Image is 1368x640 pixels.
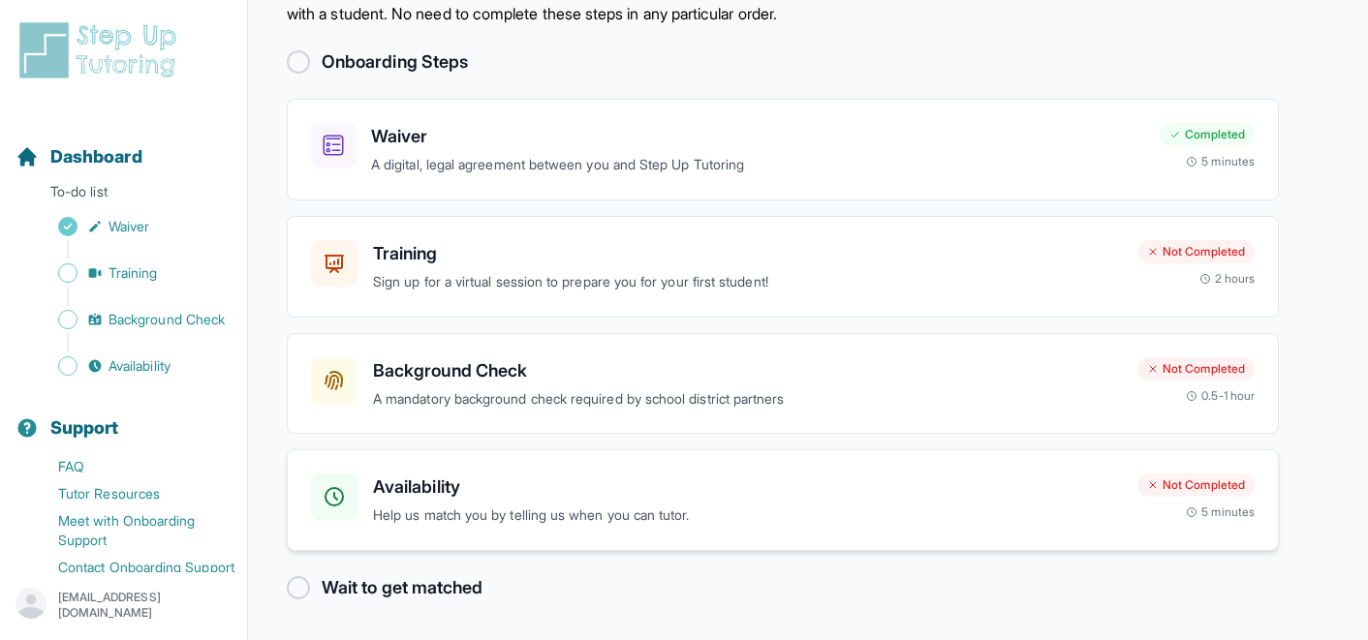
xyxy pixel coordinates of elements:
[50,143,142,170] span: Dashboard
[58,590,232,621] p: [EMAIL_ADDRESS][DOMAIN_NAME]
[1186,504,1255,520] div: 5 minutes
[109,356,171,376] span: Availability
[109,310,225,329] span: Background Check
[109,263,158,283] span: Training
[373,504,1122,527] p: Help us match you by telling us when you can tutor.
[287,99,1279,200] a: WaiverA digital, legal agreement between you and Step Up TutoringCompleted5 minutes
[373,271,1122,293] p: Sign up for a virtual session to prepare you for your first student!
[16,306,247,333] a: Background Check
[16,480,247,507] a: Tutor Resources
[8,182,239,209] p: To-do list
[16,143,142,170] a: Dashboard
[50,414,119,442] span: Support
[1199,271,1256,287] div: 2 hours
[1137,240,1255,263] div: Not Completed
[1160,123,1255,146] div: Completed
[16,507,247,554] a: Meet with Onboarding Support
[1186,388,1255,404] div: 0.5-1 hour
[1137,357,1255,381] div: Not Completed
[371,154,1144,176] p: A digital, legal agreement between you and Step Up Tutoring
[16,453,247,480] a: FAQ
[322,574,482,601] h2: Wait to get matched
[16,554,247,581] a: Contact Onboarding Support
[373,240,1122,267] h3: Training
[287,333,1279,435] a: Background CheckA mandatory background check required by school district partnersNot Completed0.5...
[1186,154,1255,169] div: 5 minutes
[322,48,468,76] h2: Onboarding Steps
[16,588,232,623] button: [EMAIL_ADDRESS][DOMAIN_NAME]
[109,217,149,236] span: Waiver
[373,388,1122,411] p: A mandatory background check required by school district partners
[8,383,239,449] button: Support
[16,259,247,287] a: Training
[371,123,1144,150] h3: Waiver
[16,19,188,81] img: logo
[373,357,1122,384] h3: Background Check
[1137,473,1255,497] div: Not Completed
[8,112,239,178] button: Dashboard
[287,216,1279,318] a: TrainingSign up for a virtual session to prepare you for your first student!Not Completed2 hours
[287,449,1279,551] a: AvailabilityHelp us match you by telling us when you can tutor.Not Completed5 minutes
[16,213,247,240] a: Waiver
[16,352,247,380] a: Availability
[373,473,1122,501] h3: Availability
